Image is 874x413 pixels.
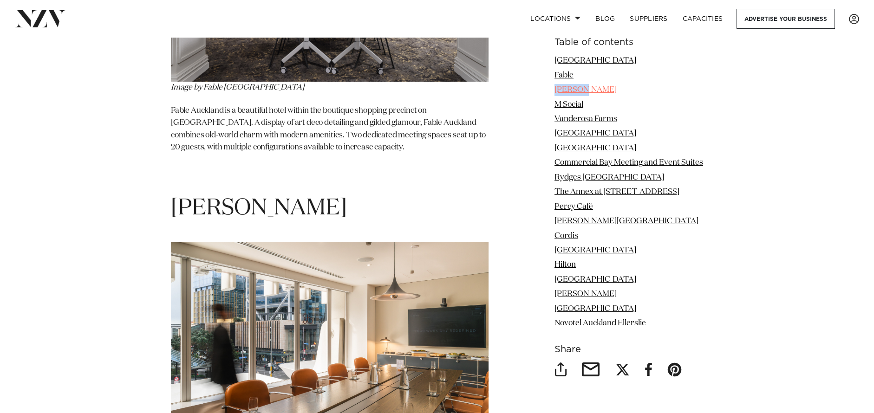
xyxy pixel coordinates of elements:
[554,304,636,312] a: [GEOGRAPHIC_DATA]
[554,276,636,284] a: [GEOGRAPHIC_DATA]
[554,232,578,239] a: Cordis
[554,115,617,123] a: Vanderosa Farms
[554,129,636,137] a: [GEOGRAPHIC_DATA]
[171,84,304,91] em: Image by Fable [GEOGRAPHIC_DATA]
[554,261,576,269] a: Hilton
[554,57,636,65] a: [GEOGRAPHIC_DATA]
[15,10,65,27] img: nzv-logo.png
[523,9,588,29] a: Locations
[554,144,636,152] a: [GEOGRAPHIC_DATA]
[554,344,703,354] h6: Share
[554,188,679,196] a: The Annex at [STREET_ADDRESS]
[737,9,835,29] a: Advertise your business
[554,290,617,298] a: [PERSON_NAME]
[675,9,731,29] a: Capacities
[554,246,636,254] a: [GEOGRAPHIC_DATA]
[171,105,489,154] p: Fable Auckland is a beautiful hotel within the boutique shopping precinct on [GEOGRAPHIC_DATA]. A...
[554,71,574,79] a: Fable
[554,38,703,47] h6: Table of contents
[554,159,703,167] a: Commercial Bay Meeting and Event Suites
[588,9,622,29] a: BLOG
[554,174,664,181] a: Rydges [GEOGRAPHIC_DATA]
[554,86,617,94] a: [PERSON_NAME]
[171,165,489,223] h1: [PERSON_NAME]
[554,100,583,108] a: M Social
[554,217,698,225] a: [PERSON_NAME][GEOGRAPHIC_DATA]
[622,9,675,29] a: SUPPLIERS
[554,319,646,327] a: Novotel Auckland Ellerslie
[554,202,593,210] a: Percy Café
